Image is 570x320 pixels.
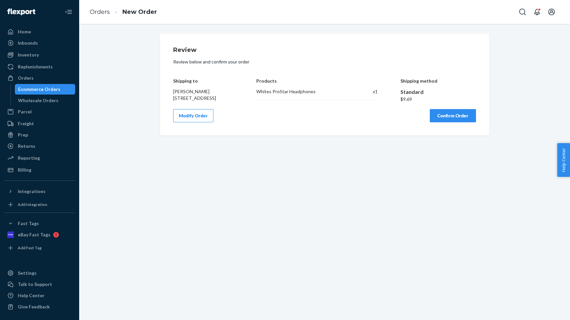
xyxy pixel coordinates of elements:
[18,270,37,276] div: Settings
[18,28,31,35] div: Home
[4,130,75,140] a: Prep
[400,88,476,96] div: Standard
[173,89,216,101] span: [PERSON_NAME] [STREET_ADDRESS]
[18,155,40,161] div: Reporting
[4,186,75,197] button: Integrations
[122,8,157,16] a: New Order
[4,268,75,278] a: Settings
[4,38,75,48] a: Inbounds
[18,75,34,81] div: Orders
[359,88,378,95] div: x 1
[18,40,38,46] div: Inbounds
[400,96,476,102] div: $9.69
[4,165,75,175] a: Billing
[256,88,352,95] div: Whites ProStar Headphones
[430,109,476,122] button: Confirm Order
[557,143,570,177] button: Help Center
[4,73,75,83] a: Orders
[62,5,75,19] button: Close Navigation
[256,78,377,83] h4: Products
[7,9,35,15] img: Flexport logo
[18,245,42,251] div: Add Fast Tag
[4,141,75,151] a: Returns
[15,95,76,106] a: Wholesale Orders
[4,279,75,290] a: Talk to Support
[18,120,34,127] div: Freight
[18,143,35,149] div: Returns
[4,118,75,129] a: Freight
[18,167,31,173] div: Billing
[18,292,45,299] div: Help Center
[18,188,46,195] div: Integrations
[173,47,476,54] h1: Review
[84,2,162,22] ol: breadcrumbs
[4,61,75,72] a: Replenishments
[18,132,28,138] div: Prep
[4,301,75,312] button: Give Feedback
[4,243,75,253] a: Add Fast Tag
[15,84,76,95] a: Ecommerce Orders
[173,59,476,65] p: Review below and confirm your order
[18,220,39,227] div: Fast Tags
[18,97,58,104] div: Wholesale Orders
[4,50,75,60] a: Inventory
[18,303,50,310] div: Give Feedback
[4,106,75,117] a: Parcel
[18,202,47,207] div: Add Integration
[173,78,234,83] h4: Shipping to
[18,281,52,288] div: Talk to Support
[18,231,50,238] div: eBay Fast Tags
[545,5,558,19] button: Open account menu
[90,8,110,16] a: Orders
[18,63,53,70] div: Replenishments
[173,109,213,122] button: Modify Order
[530,5,544,19] button: Open notifications
[4,290,75,301] a: Help Center
[4,26,75,37] a: Home
[4,153,75,163] a: Reporting
[516,5,529,19] button: Open Search Box
[4,218,75,229] button: Fast Tags
[400,78,476,83] h4: Shipping method
[4,199,75,210] a: Add Integration
[18,52,39,58] div: Inventory
[4,229,75,240] a: eBay Fast Tags
[18,86,60,93] div: Ecommerce Orders
[18,108,32,115] div: Parcel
